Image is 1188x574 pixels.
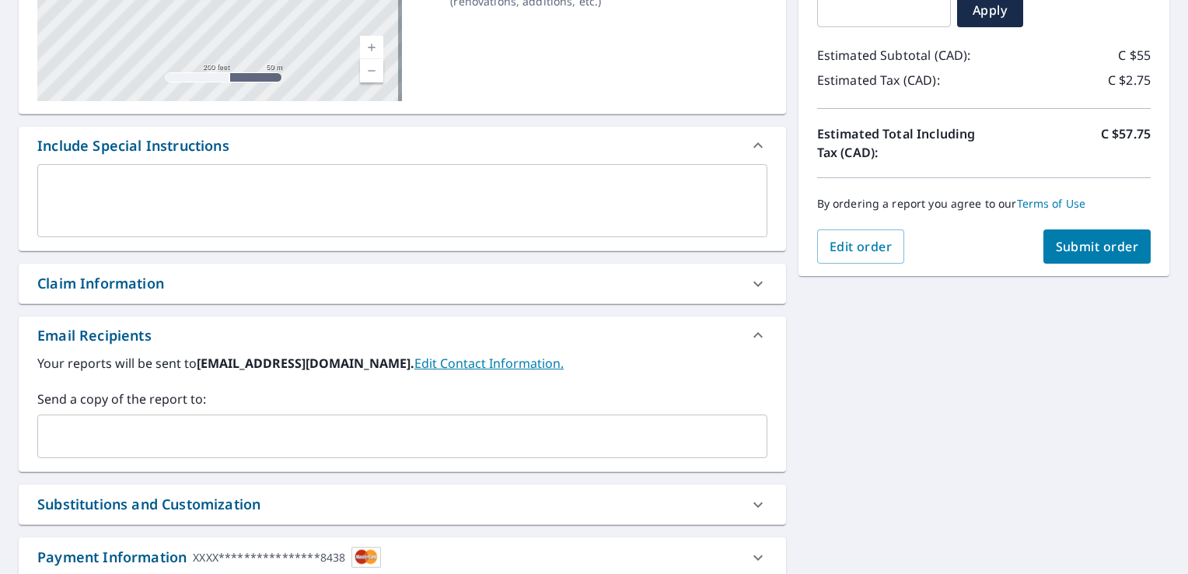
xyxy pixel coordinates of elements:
[360,36,383,59] a: Current Level 17, Zoom In
[817,197,1151,211] p: By ordering a report you agree to our
[817,71,984,89] p: Estimated Tax (CAD):
[37,354,767,373] label: Your reports will be sent to
[1118,46,1151,65] p: C $55
[830,238,893,255] span: Edit order
[19,317,786,354] div: Email Recipients
[37,135,229,156] div: Include Special Instructions
[1108,71,1151,89] p: C $2.75
[37,273,164,294] div: Claim Information
[37,390,767,408] label: Send a copy of the report to:
[414,355,564,372] a: EditContactInfo
[817,46,984,65] p: Estimated Subtotal (CAD):
[19,264,786,303] div: Claim Information
[360,59,383,82] a: Current Level 17, Zoom Out
[19,485,786,524] div: Substitutions and Customization
[970,2,1011,19] span: Apply
[1056,238,1139,255] span: Submit order
[19,127,786,164] div: Include Special Instructions
[37,325,152,346] div: Email Recipients
[1043,229,1151,264] button: Submit order
[817,229,905,264] button: Edit order
[1101,124,1151,162] p: C $57.75
[817,124,984,162] p: Estimated Total Including Tax (CAD):
[37,547,381,568] div: Payment Information
[197,355,414,372] b: [EMAIL_ADDRESS][DOMAIN_NAME].
[37,494,260,515] div: Substitutions and Customization
[1017,196,1086,211] a: Terms of Use
[351,547,381,568] img: cardImage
